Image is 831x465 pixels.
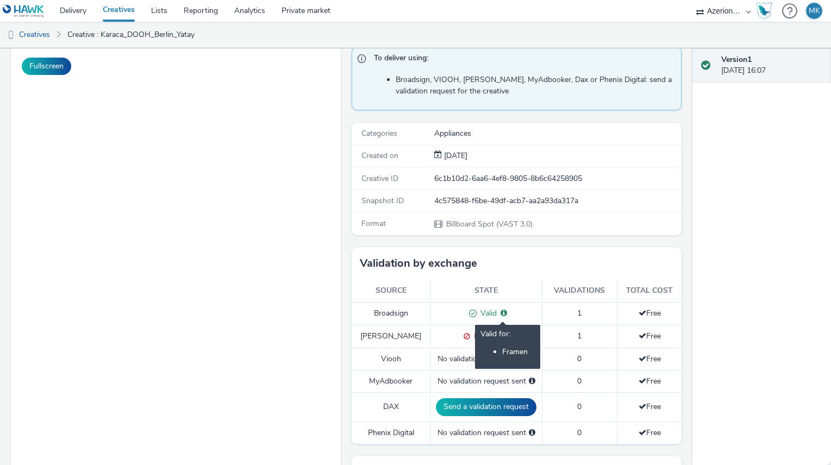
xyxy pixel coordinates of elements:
[577,401,582,412] span: 0
[442,150,467,161] div: Creation 21 August 2025, 16:07
[436,354,536,365] div: No validation request sent
[436,398,536,416] button: Send a validation request
[430,280,542,302] th: State
[352,370,430,392] td: MyAdbooker
[639,428,661,438] span: Free
[434,128,681,139] div: Appliances
[617,280,682,302] th: Total cost
[577,376,582,386] span: 0
[352,422,430,444] td: Phenix Digital
[360,255,477,272] h3: Validation by exchange
[361,196,404,206] span: Snapshot ID
[352,393,430,422] td: DAX
[639,376,661,386] span: Free
[470,331,496,341] span: Invalid
[639,354,661,364] span: Free
[5,30,16,41] img: dooh
[361,218,386,229] span: Format
[396,74,676,97] li: Broadsign, VIOOH, [PERSON_NAME], MyAdbooker, Dax or Phenix Digital: send a validation request for...
[809,3,820,19] div: MK
[529,376,535,387] div: Please select a deal below and click on Send to send a validation request to MyAdbooker.
[361,150,398,161] span: Created on
[639,331,661,341] span: Free
[352,280,430,302] th: Source
[434,173,681,184] div: 6c1b10d2-6aa6-4ef8-9805-8b6c64258905
[529,428,535,438] div: Please select a deal below and click on Send to send a validation request to Phenix Digital.
[577,331,582,341] span: 1
[434,196,681,206] div: 4c575848-f6be-49df-acb7-aa2a93da317a
[577,354,582,364] span: 0
[756,2,772,20] img: Hawk Academy
[577,428,582,438] span: 0
[577,308,582,318] span: 1
[721,54,752,65] strong: Version 1
[721,54,822,77] div: [DATE] 16:07
[62,22,200,48] a: Creative : Karaca_DOOH_Berlin_Yatay
[436,376,536,387] div: No validation request sent
[480,329,535,357] div: Valid for:
[756,2,777,20] a: Hawk Academy
[374,53,670,67] span: To deliver using:
[22,58,71,75] button: Fullscreen
[352,325,430,348] td: [PERSON_NAME]
[477,308,497,318] span: Valid
[639,401,661,412] span: Free
[542,280,617,302] th: Validations
[442,150,467,161] span: [DATE]
[352,348,430,370] td: Viooh
[436,428,536,438] div: No validation request sent
[639,308,661,318] span: Free
[502,347,535,357] li: Framen
[361,173,398,184] span: Creative ID
[445,219,533,229] span: Billboard Spot (VAST 3.0)
[3,4,45,18] img: undefined Logo
[352,302,430,325] td: Broadsign
[361,128,397,139] span: Categories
